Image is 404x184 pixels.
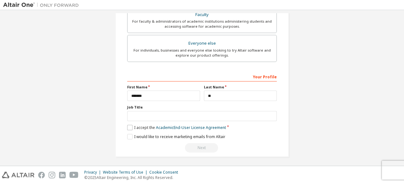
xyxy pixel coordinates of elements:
div: Privacy [84,170,103,175]
img: linkedin.svg [59,172,66,178]
div: For individuals, businesses and everyone else looking to try Altair software and explore our prod... [131,48,273,58]
label: Job Title [127,105,277,110]
div: Everyone else [131,39,273,48]
label: First Name [127,85,200,90]
label: I would like to receive marketing emails from Altair [127,134,225,139]
div: Faculty [131,10,273,19]
img: instagram.svg [49,172,55,178]
img: altair_logo.svg [2,172,34,178]
p: © 2025 Altair Engineering, Inc. All Rights Reserved. [84,175,182,180]
img: Altair One [3,2,82,8]
label: I accept the [127,125,226,130]
div: Website Terms of Use [103,170,149,175]
label: Last Name [204,85,277,90]
a: Academic End-User License Agreement [156,125,226,130]
img: youtube.svg [69,172,79,178]
img: facebook.svg [38,172,45,178]
div: For faculty & administrators of academic institutions administering students and accessing softwa... [131,19,273,29]
div: Your Profile [127,71,277,81]
div: Cookie Consent [149,170,182,175]
div: Read and acccept EULA to continue [127,143,277,153]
